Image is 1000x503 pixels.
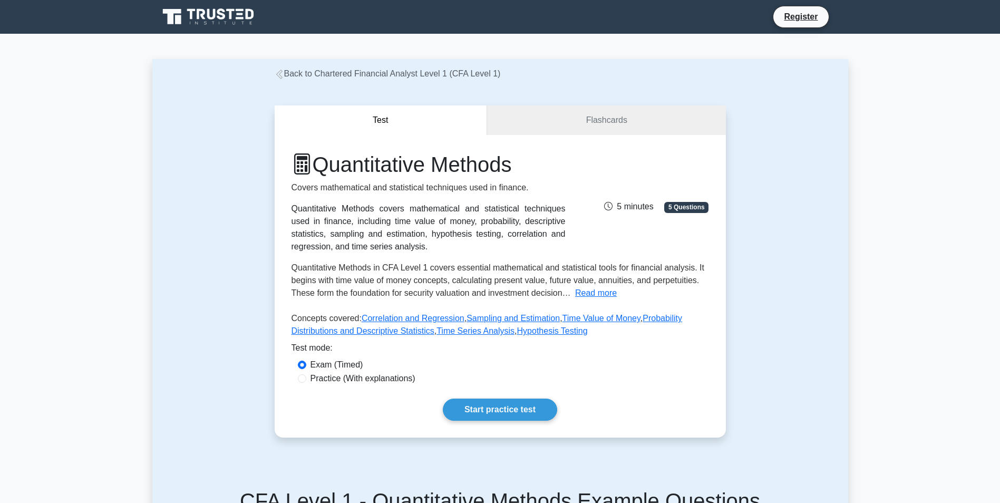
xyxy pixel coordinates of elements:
[778,10,824,23] a: Register
[362,314,464,323] a: Correlation and Regression
[292,263,705,297] span: Quantitative Methods in CFA Level 1 covers essential mathematical and statistical tools for finan...
[292,152,566,177] h1: Quantitative Methods
[275,105,488,136] button: Test
[467,314,560,323] a: Sampling and Estimation
[443,399,557,421] a: Start practice test
[487,105,725,136] a: Flashcards
[292,312,709,342] p: Concepts covered: , , , , ,
[604,202,653,211] span: 5 minutes
[292,181,566,194] p: Covers mathematical and statistical techniques used in finance.
[436,326,514,335] a: Time Series Analysis
[575,287,617,299] button: Read more
[517,326,588,335] a: Hypothesis Testing
[310,359,363,371] label: Exam (Timed)
[664,202,708,212] span: 5 Questions
[562,314,640,323] a: Time Value of Money
[275,69,501,78] a: Back to Chartered Financial Analyst Level 1 (CFA Level 1)
[310,372,415,385] label: Practice (With explanations)
[292,202,566,253] div: Quantitative Methods covers mathematical and statistical techniques used in finance, including ti...
[292,342,709,359] div: Test mode:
